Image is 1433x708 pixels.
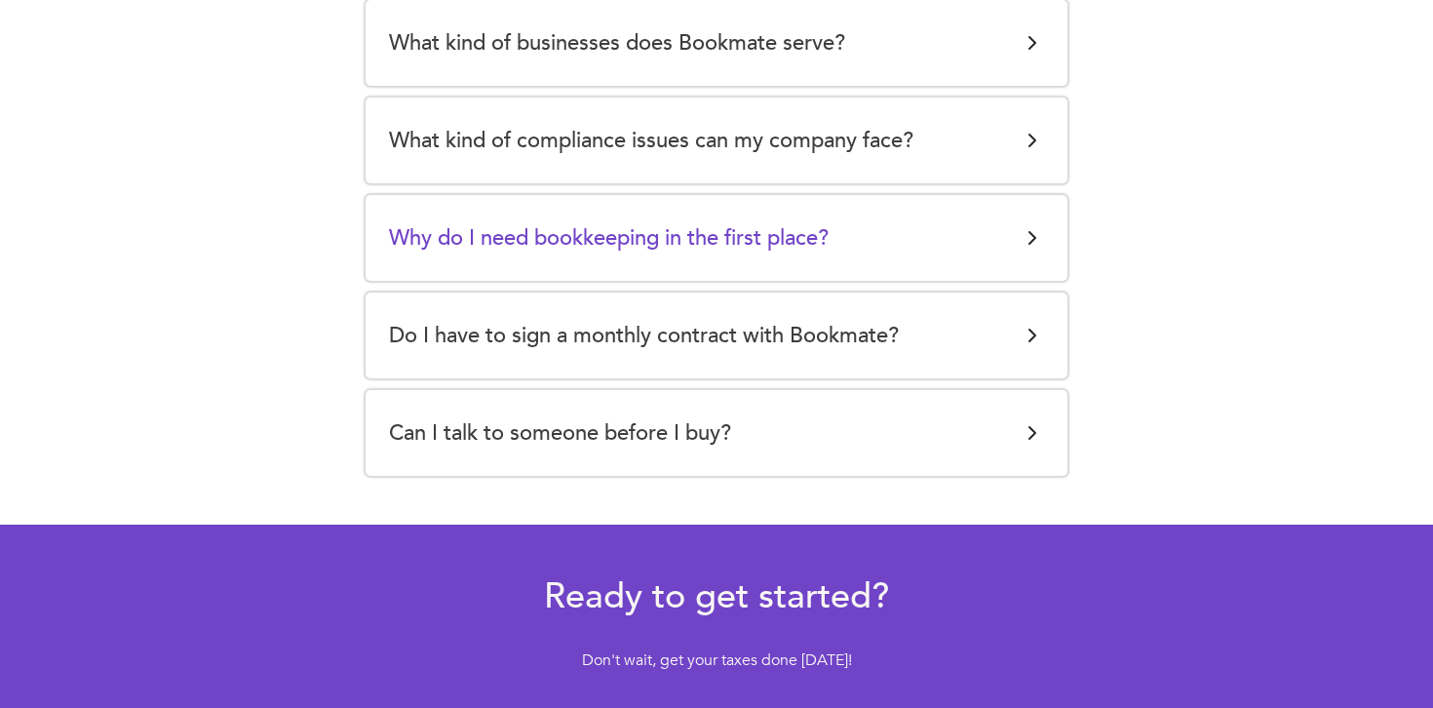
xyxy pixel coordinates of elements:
[470,649,963,681] div: Don't wait, get your taxes done [DATE]!
[389,413,731,452] h5: Can I talk to someone before I buy?
[389,23,845,62] h5: What kind of businesses does Bookmate serve?
[389,316,899,355] h5: Do I have to sign a monthly contract with Bookmate?
[389,121,913,160] h5: What kind of compliance issues can my company face?
[470,573,963,620] h3: Ready to get started?
[389,218,829,257] h5: Why do I need bookkeeping in the first place?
